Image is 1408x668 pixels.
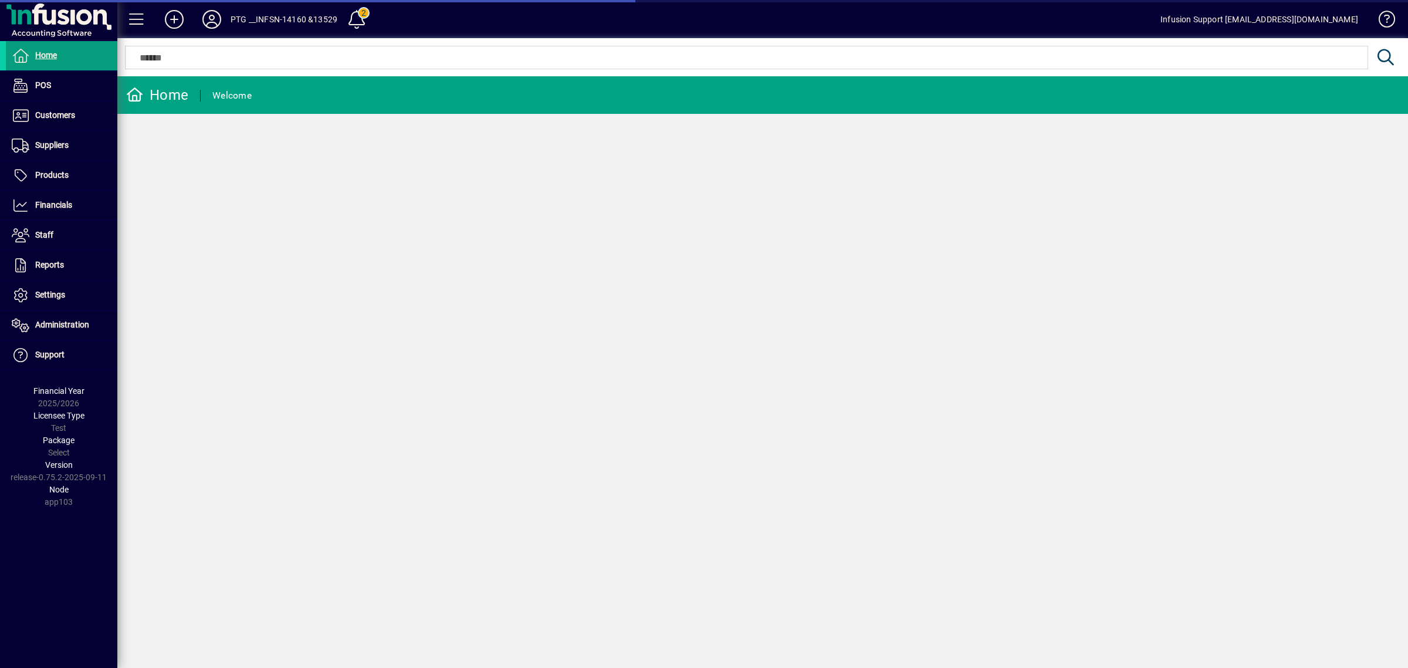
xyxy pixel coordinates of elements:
[35,140,69,150] span: Suppliers
[6,191,117,220] a: Financials
[126,86,188,104] div: Home
[155,9,193,30] button: Add
[33,411,84,420] span: Licensee Type
[6,131,117,160] a: Suppliers
[212,86,252,105] div: Welcome
[1370,2,1393,41] a: Knowledge Base
[43,436,75,445] span: Package
[193,9,231,30] button: Profile
[35,260,64,269] span: Reports
[35,110,75,120] span: Customers
[6,101,117,130] a: Customers
[35,200,72,210] span: Financials
[35,350,65,359] span: Support
[35,170,69,180] span: Products
[35,230,53,239] span: Staff
[45,460,73,470] span: Version
[33,386,84,396] span: Financial Year
[6,161,117,190] a: Products
[49,485,69,494] span: Node
[35,80,51,90] span: POS
[6,251,117,280] a: Reports
[6,71,117,100] a: POS
[35,50,57,60] span: Home
[6,340,117,370] a: Support
[231,10,337,29] div: PTG __INFSN-14160 &13529
[6,281,117,310] a: Settings
[6,221,117,250] a: Staff
[35,320,89,329] span: Administration
[1160,10,1358,29] div: Infusion Support [EMAIL_ADDRESS][DOMAIN_NAME]
[35,290,65,299] span: Settings
[6,311,117,340] a: Administration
